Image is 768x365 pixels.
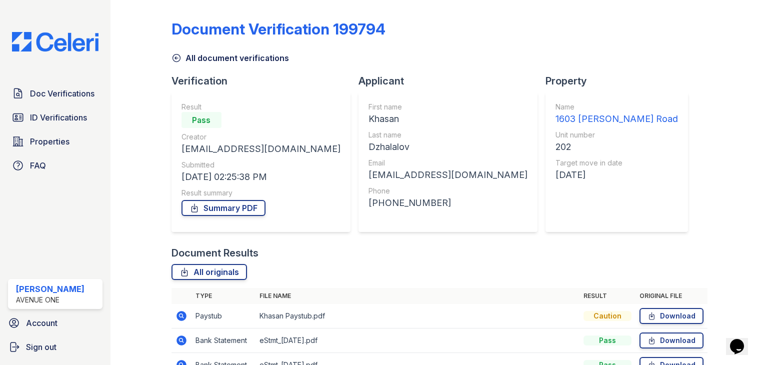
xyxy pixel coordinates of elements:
div: Target move in date [555,158,678,168]
div: 1603 [PERSON_NAME] Road [555,112,678,126]
div: Creator [181,132,340,142]
a: Doc Verifications [8,83,102,103]
div: Last name [368,130,527,140]
a: All originals [171,264,247,280]
div: [EMAIL_ADDRESS][DOMAIN_NAME] [181,142,340,156]
span: Doc Verifications [30,87,94,99]
a: FAQ [8,155,102,175]
a: Summary PDF [181,200,265,216]
div: Caution [583,311,631,321]
a: Download [639,308,703,324]
td: Paystub [191,304,255,328]
td: eStmt_[DATE].pdf [255,328,579,353]
div: First name [368,102,527,112]
a: All document verifications [171,52,289,64]
img: CE_Logo_Blue-a8612792a0a2168367f1c8372b55b34899dd931a85d93a1a3d3e32e68fde9ad4.png [4,32,106,51]
div: Dzhalalov [368,140,527,154]
div: Document Results [171,246,258,260]
td: Bank Statement [191,328,255,353]
div: Unit number [555,130,678,140]
div: Verification [171,74,358,88]
a: Download [639,332,703,348]
div: Applicant [358,74,545,88]
a: Sign out [4,337,106,357]
div: Email [368,158,527,168]
td: Khasan Paystub.pdf [255,304,579,328]
iframe: chat widget [726,325,758,355]
div: 202 [555,140,678,154]
a: Properties [8,131,102,151]
div: [EMAIL_ADDRESS][DOMAIN_NAME] [368,168,527,182]
div: [PERSON_NAME] [16,283,84,295]
span: Account [26,317,57,329]
div: [DATE] [555,168,678,182]
div: [DATE] 02:25:38 PM [181,170,340,184]
a: ID Verifications [8,107,102,127]
th: Result [579,288,635,304]
div: Name [555,102,678,112]
div: Pass [583,335,631,345]
div: Property [545,74,696,88]
div: Document Verification 199794 [171,20,385,38]
th: Original file [635,288,707,304]
a: Account [4,313,106,333]
div: [PHONE_NUMBER] [368,196,527,210]
div: Khasan [368,112,527,126]
span: FAQ [30,159,46,171]
a: Name 1603 [PERSON_NAME] Road [555,102,678,126]
span: Properties [30,135,69,147]
div: Result [181,102,340,112]
span: ID Verifications [30,111,87,123]
div: Result summary [181,188,340,198]
div: Pass [181,112,221,128]
th: File name [255,288,579,304]
span: Sign out [26,341,56,353]
div: Submitted [181,160,340,170]
th: Type [191,288,255,304]
div: Phone [368,186,527,196]
div: Avenue One [16,295,84,305]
